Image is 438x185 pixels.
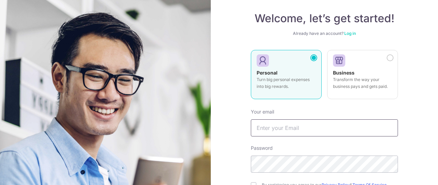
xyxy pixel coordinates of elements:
p: Turn big personal expenses into big rewards. [257,76,316,90]
p: Transform the way your business pays and gets paid. [333,76,392,90]
a: Log in [344,31,356,36]
input: Enter your Email [251,119,398,136]
h4: Welcome, let’s get started! [251,12,398,25]
label: Your email [251,108,274,115]
strong: Business [333,70,355,76]
label: Password [251,145,273,151]
div: Already have an account? [251,31,398,36]
a: Personal Turn big personal expenses into big rewards. [251,50,322,103]
a: Business Transform the way your business pays and gets paid. [327,50,398,103]
strong: Personal [257,70,278,76]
